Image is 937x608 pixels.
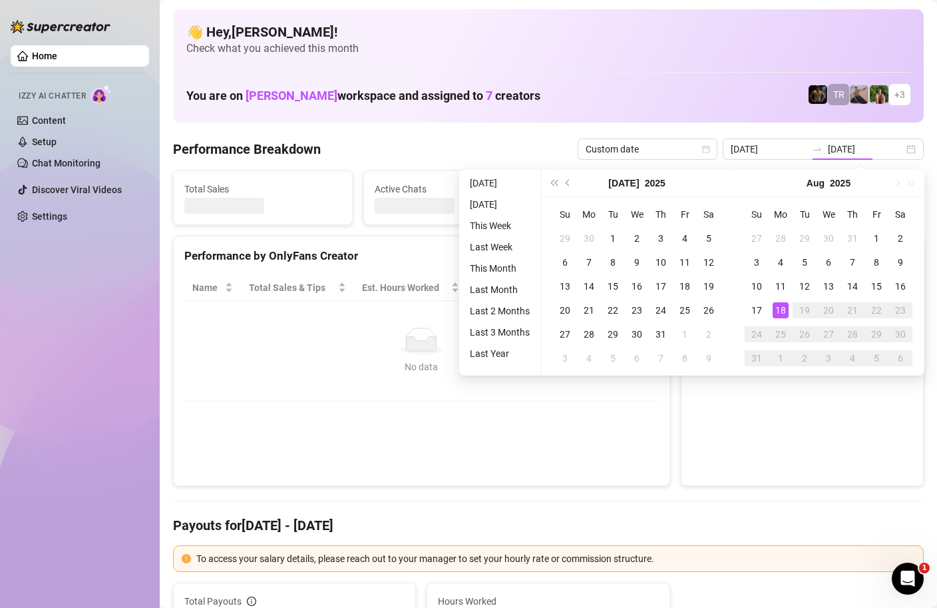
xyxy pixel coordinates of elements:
span: exclamation-circle [182,554,191,563]
th: Chat Conversion [553,275,659,301]
th: Name [184,275,241,301]
a: Discover Viral Videos [32,184,122,195]
th: Sales / Hour [467,275,553,301]
a: Home [32,51,57,61]
span: + 3 [894,87,905,102]
h4: Payouts for [DATE] - [DATE] [173,516,924,535]
span: 7 [486,89,492,103]
a: Setup [32,137,57,147]
span: calendar [702,145,710,153]
div: Est. Hours Worked [362,280,449,295]
span: info-circle [247,597,256,606]
span: Messages Sent [565,182,722,196]
span: Total Sales & Tips [249,280,335,295]
iframe: Intercom live chat [892,563,924,595]
div: Sales by OnlyFans Creator [692,247,912,265]
div: Performance by OnlyFans Creator [184,247,659,265]
span: swap-right [812,144,823,154]
a: Content [32,115,66,126]
th: Total Sales & Tips [241,275,353,301]
h4: 👋 Hey, [PERSON_NAME] ! [186,23,910,41]
img: AI Chatter [91,85,112,104]
span: Custom date [586,139,709,159]
input: Start date [731,142,807,156]
h1: You are on workspace and assigned to creators [186,89,540,103]
span: to [812,144,823,154]
span: TR [833,87,844,102]
input: End date [828,142,904,156]
span: Active Chats [375,182,532,196]
h4: Performance Breakdown [173,140,321,158]
div: To access your salary details, please reach out to your manager to set your hourly rate or commis... [196,551,915,566]
img: Nathaniel [870,85,888,104]
span: Sales / Hour [475,280,534,295]
div: No data [198,360,646,374]
img: Trent [809,85,827,104]
span: Check what you achieved this month [186,41,910,56]
img: LC [850,85,868,104]
span: [PERSON_NAME] [246,89,337,103]
a: Settings [32,211,67,222]
a: Chat Monitoring [32,158,100,168]
span: Chat Conversion [561,280,640,295]
span: Izzy AI Chatter [19,90,86,103]
span: 1 [919,563,930,573]
span: Name [192,280,222,295]
img: logo-BBDzfeDw.svg [11,20,110,33]
span: Total Sales [184,182,341,196]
